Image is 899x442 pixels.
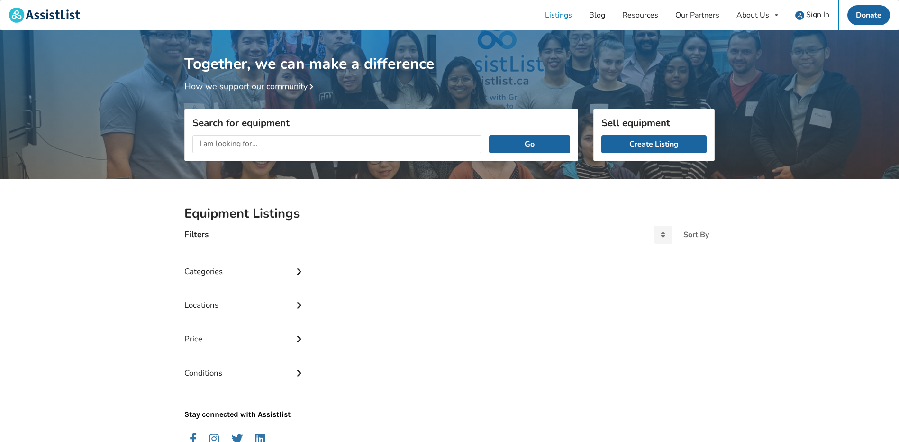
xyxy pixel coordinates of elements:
span: Sign In [806,9,829,20]
a: user icon Sign In [787,0,838,30]
h3: Search for equipment [192,117,570,129]
a: Create Listing [601,135,707,153]
button: Go [489,135,570,153]
a: Listings [536,0,581,30]
div: Conditions [184,349,306,383]
h1: Together, we can make a difference [184,30,715,74]
div: Sort By [683,231,709,239]
h3: Sell equipment [601,117,707,129]
a: Donate [847,5,890,25]
a: Our Partners [667,0,728,30]
input: I am looking for... [192,135,481,153]
a: Blog [581,0,614,30]
div: Categories [184,248,306,281]
a: Resources [614,0,667,30]
p: Stay connected with Assistlist [184,383,306,420]
div: Price [184,315,306,349]
div: About Us [736,11,769,19]
img: assistlist-logo [9,8,80,23]
img: user icon [795,11,804,20]
a: How we support our community [184,81,317,92]
h4: Filters [184,229,209,240]
h2: Equipment Listings [184,205,715,222]
div: Locations [184,281,306,315]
